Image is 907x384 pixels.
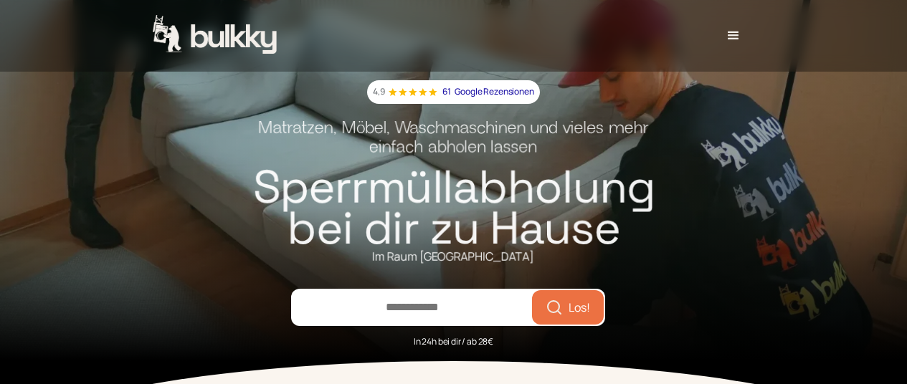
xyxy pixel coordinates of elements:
[569,302,590,313] span: Los!
[153,15,279,57] a: home
[712,14,755,57] div: menu
[535,293,601,322] button: Los!
[414,326,493,350] div: In 24h bei dir / ab 28€
[442,85,451,100] p: 61
[455,85,534,100] p: Google Rezensionen
[372,249,534,264] div: Im Raum [GEOGRAPHIC_DATA]
[247,166,660,249] h1: Sperrmüllabholung bei dir zu Hause
[373,85,385,100] p: 4,9
[258,120,648,167] h2: Matratzen, Möbel, Waschmaschinen und vieles mehr einfach abholen lassen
